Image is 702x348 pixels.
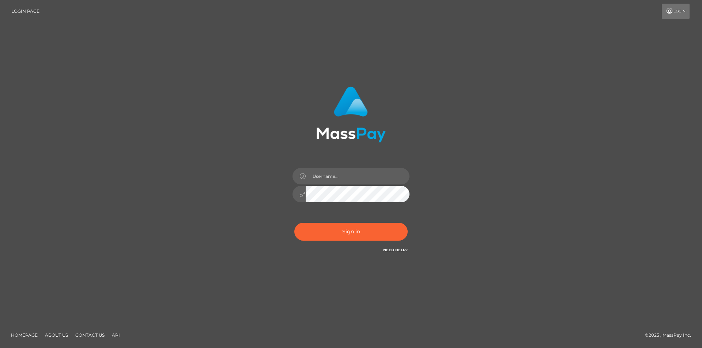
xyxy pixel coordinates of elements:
img: MassPay Login [316,87,386,142]
a: API [109,329,123,341]
a: Contact Us [72,329,107,341]
input: Username... [306,168,409,184]
a: Need Help? [383,248,408,252]
a: Login Page [11,4,39,19]
button: Sign in [294,223,408,241]
a: About Us [42,329,71,341]
a: Homepage [8,329,41,341]
a: Login [662,4,690,19]
div: © 2025 , MassPay Inc. [645,331,697,339]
